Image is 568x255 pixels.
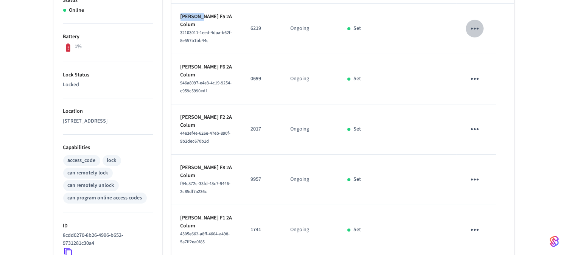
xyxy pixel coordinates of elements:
p: Locked [63,81,153,89]
p: Location [63,107,153,115]
span: 946a8097-e4e3-4c19-9254-c959c5990ed1 [181,80,232,94]
p: Lock Status [63,71,153,79]
p: 0699 [251,75,272,83]
p: [PERSON_NAME] F8 2A Colum [181,164,232,180]
p: [PERSON_NAME] F6 2A Colum [181,63,232,79]
td: Ongoing [281,54,338,104]
p: Set [353,75,361,83]
p: [PERSON_NAME] F1 2A Colum [181,214,232,230]
td: Ongoing [281,155,338,205]
p: 9957 [251,176,272,183]
p: Set [353,125,361,133]
span: 44e3ef4e-626e-47eb-890f-9b2dec670b1d [181,130,231,145]
p: Set [353,226,361,234]
div: lock [107,157,117,165]
p: Battery [63,33,153,41]
p: 6219 [251,25,272,33]
p: 1% [75,43,82,51]
div: access_code [68,157,96,165]
p: 2017 [251,125,272,133]
span: f94c872c-33fd-48c7-9446-2c85df7a236c [181,180,231,195]
div: can remotely unlock [68,182,114,190]
div: can program online access codes [68,194,142,202]
p: Set [353,25,361,33]
p: ID [63,222,153,230]
img: SeamLogoGradient.69752ec5.svg [550,235,559,247]
p: Online [69,6,84,14]
td: Ongoing [281,4,338,54]
p: Capabilities [63,144,153,152]
p: 8cdd0270-8b26-4996-b652-9731281c30a4 [63,232,150,247]
span: 32103011-1eed-4daa-b62f-8e557b1bb44c [181,30,232,44]
p: 1741 [251,226,272,234]
td: Ongoing [281,104,338,155]
span: 4305e662-a8ff-4604-a498-5a7ff2ea0f85 [181,231,230,245]
p: [PERSON_NAME] F5 2A Colum [181,13,232,29]
p: [STREET_ADDRESS] [63,117,153,125]
div: can remotely lock [68,169,108,177]
p: [PERSON_NAME] F2 2A Colum [181,114,232,129]
p: Set [353,176,361,183]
